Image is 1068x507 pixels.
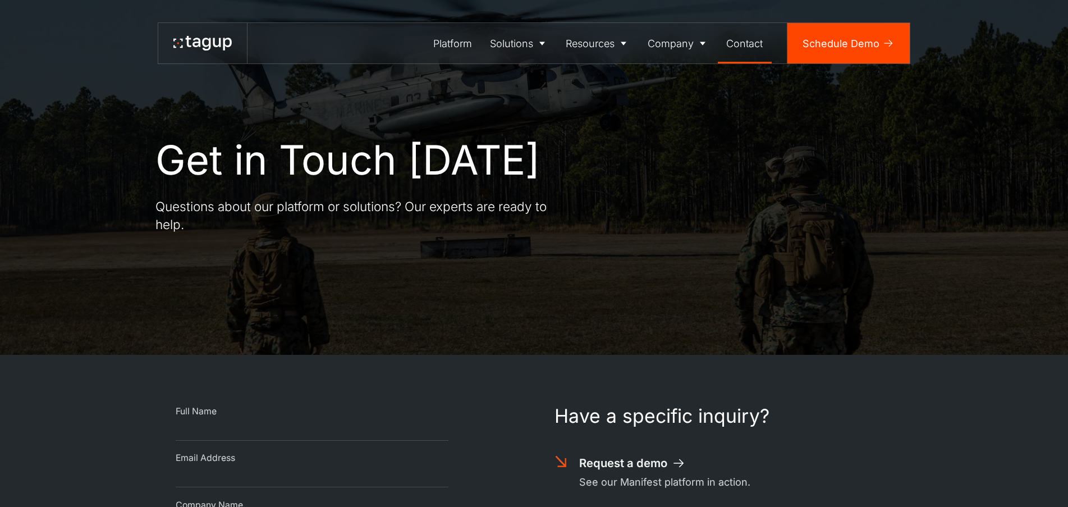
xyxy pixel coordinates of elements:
[639,23,718,63] a: Company
[579,455,667,471] div: Request a demo
[579,474,750,490] div: See our Manifest platform in action.
[490,36,533,51] div: Solutions
[176,452,448,464] div: Email Address
[176,405,448,418] div: Full Name
[425,23,482,63] a: Platform
[481,23,557,63] a: Solutions
[566,36,615,51] div: Resources
[803,36,879,51] div: Schedule Demo
[718,23,772,63] a: Contact
[726,36,763,51] div: Contact
[648,36,694,51] div: Company
[155,198,560,233] p: Questions about our platform or solutions? Our experts are ready to help.
[433,36,472,51] div: Platform
[579,455,686,471] a: Request a demo
[554,405,893,427] h1: Have a specific inquiry?
[155,137,540,182] h1: Get in Touch [DATE]
[557,23,639,63] a: Resources
[787,23,910,63] a: Schedule Demo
